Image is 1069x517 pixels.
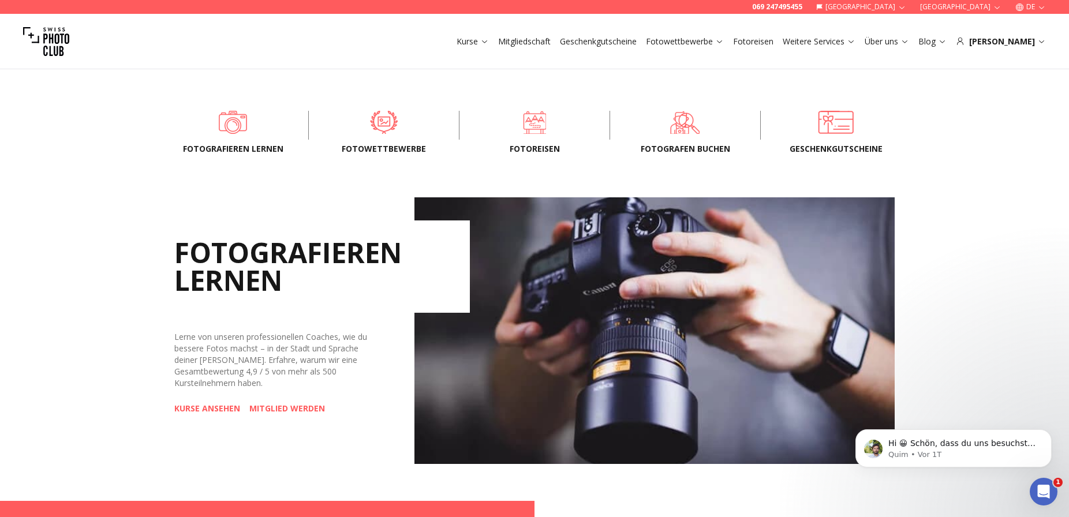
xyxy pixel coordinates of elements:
[646,36,724,47] a: Fotowettbewerbe
[555,33,641,50] button: Geschenkgutscheine
[728,33,778,50] button: Fotoreisen
[779,111,892,134] a: Geschenkgutscheine
[918,36,947,47] a: Blog
[414,197,895,464] img: Learn Photography
[752,2,802,12] a: 069 247495455
[174,403,240,414] a: KURSE ANSEHEN
[1030,478,1057,505] iframe: Intercom live chat
[457,36,489,47] a: Kurse
[956,36,1046,47] div: [PERSON_NAME]
[914,33,951,50] button: Blog
[865,36,909,47] a: Über uns
[838,405,1069,486] iframe: Intercom notifications Nachricht
[641,33,728,50] button: Fotowettbewerbe
[174,220,470,313] h2: FOTOGRAFIEREN LERNEN
[452,33,494,50] button: Kurse
[629,143,742,155] span: FOTOGRAFEN BUCHEN
[23,18,69,65] img: Swiss photo club
[779,143,892,155] span: Geschenkgutscheine
[327,143,440,155] span: Fotowettbewerbe
[177,111,290,134] a: Fotografieren lernen
[778,33,860,50] button: Weitere Services
[478,143,591,155] span: Fotoreisen
[733,36,773,47] a: Fotoreisen
[478,111,591,134] a: Fotoreisen
[629,111,742,134] a: FOTOGRAFEN BUCHEN
[498,36,551,47] a: Mitgliedschaft
[494,33,555,50] button: Mitgliedschaft
[327,111,440,134] a: Fotowettbewerbe
[249,403,325,414] a: MITGLIED WERDEN
[177,143,290,155] span: Fotografieren lernen
[174,331,367,388] span: Lerne von unseren professionellen Coaches, wie du bessere Fotos machst – in der Stadt und Sprache...
[783,36,855,47] a: Weitere Services
[1053,478,1063,487] span: 1
[860,33,914,50] button: Über uns
[560,36,637,47] a: Geschenkgutscheine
